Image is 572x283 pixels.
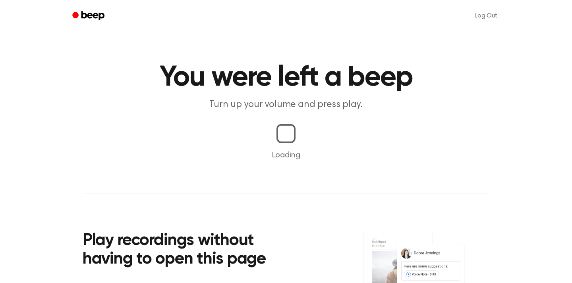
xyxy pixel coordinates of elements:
[467,6,505,25] a: Log Out
[133,98,439,111] p: Turn up your volume and press play.
[83,231,297,269] h2: Play recordings without having to open this page
[10,149,562,161] p: Loading
[67,8,112,24] a: Beep
[83,63,489,92] h1: You were left a beep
